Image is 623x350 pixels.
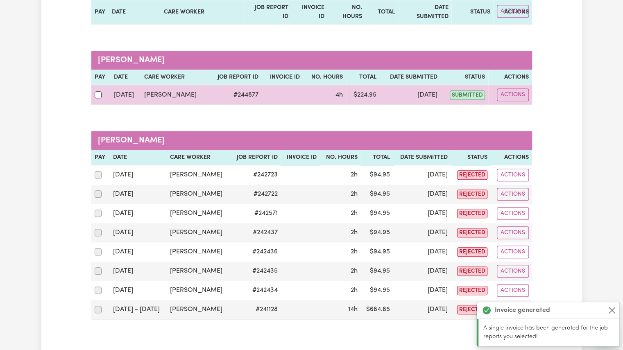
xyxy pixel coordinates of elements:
td: $ 94.95 [360,262,393,281]
span: rejected [457,190,487,199]
td: [DATE] [110,204,167,223]
th: Status [441,70,488,85]
td: [PERSON_NAME] [167,204,230,223]
th: Status [451,150,490,165]
th: Pay [91,70,111,85]
button: Actions [497,284,529,297]
th: Care worker [141,70,208,85]
span: 2 hours [350,210,357,217]
td: [PERSON_NAME] [167,281,230,300]
span: 2 hours [350,268,357,274]
td: # 242435 [230,262,281,281]
td: [DATE] [393,204,451,223]
td: [DATE] [393,223,451,242]
span: 2 hours [350,248,357,255]
td: $ 94.95 [360,185,393,204]
span: rejected [457,286,487,295]
button: Actions [497,88,529,101]
button: Actions [497,226,529,239]
td: [PERSON_NAME] [167,242,230,262]
th: Job Report ID [230,150,281,165]
button: Close [607,305,617,315]
button: Actions [497,169,529,181]
span: rejected [457,209,487,218]
td: $ 664.65 [360,300,393,320]
th: Actions [488,70,532,85]
th: Date Submitted [393,150,451,165]
td: [DATE] [110,262,167,281]
th: Date [111,70,141,85]
th: Care worker [167,150,230,165]
td: # 242722 [230,185,281,204]
span: 14 hours [348,306,357,313]
td: [DATE] [393,185,451,204]
th: Total [360,150,393,165]
span: rejected [457,305,487,314]
strong: Invoice generated [495,305,550,315]
td: # 242436 [230,242,281,262]
td: [PERSON_NAME] [167,185,230,204]
td: # 242723 [230,165,281,185]
td: [DATE] [110,242,167,262]
td: [DATE] [110,185,167,204]
caption: [PERSON_NAME] [91,51,532,70]
th: Date Submitted [380,70,441,85]
th: Date [110,150,167,165]
td: $ 94.95 [360,204,393,223]
td: [DATE] [393,300,451,320]
th: Invoice ID [281,150,319,165]
td: [PERSON_NAME] [141,85,208,105]
span: 2 hours [350,287,357,294]
td: [DATE] [110,223,167,242]
td: $ 94.95 [360,165,393,185]
button: Actions [497,5,529,18]
span: 2 hours [350,172,357,178]
td: [DATE] [393,242,451,262]
th: Job Report ID [208,70,262,85]
td: # 241128 [230,300,281,320]
span: rejected [457,266,487,276]
td: # 244877 [208,85,262,105]
th: No. Hours [303,70,346,85]
td: [PERSON_NAME] [167,223,230,242]
td: [PERSON_NAME] [167,300,230,320]
td: [PERSON_NAME] [167,262,230,281]
td: [DATE] [393,262,451,281]
button: Actions [497,207,529,220]
span: 2 hours [350,229,357,236]
td: $ 94.95 [360,223,393,242]
td: # 242434 [230,281,281,300]
td: $ 94.95 [360,281,393,300]
span: 2 hours [350,191,357,197]
th: Pay [91,150,110,165]
th: Total [346,70,380,85]
td: [DATE] [393,165,451,185]
td: [DATE] [110,281,167,300]
th: Actions [491,150,532,165]
span: rejected [457,247,487,257]
td: # 242571 [230,204,281,223]
span: rejected [457,170,487,180]
button: Actions [497,265,529,278]
caption: [PERSON_NAME] [91,131,532,150]
p: A single invoice has been generated for the job reports you selected! [483,324,614,341]
th: No. Hours [320,150,361,165]
span: submitted [450,90,485,100]
td: [DATE] [110,165,167,185]
button: Actions [497,246,529,258]
button: Actions [497,188,529,201]
td: $ 94.95 [360,242,393,262]
td: $ 224.95 [346,85,380,105]
td: [PERSON_NAME] [167,165,230,185]
td: # 242437 [230,223,281,242]
span: 4 hours [335,92,343,98]
td: [DATE] [380,85,441,105]
td: [DATE] [111,85,141,105]
td: [DATE] [393,281,451,300]
span: rejected [457,228,487,237]
th: Invoice ID [262,70,303,85]
td: [DATE] - [DATE] [110,300,167,320]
